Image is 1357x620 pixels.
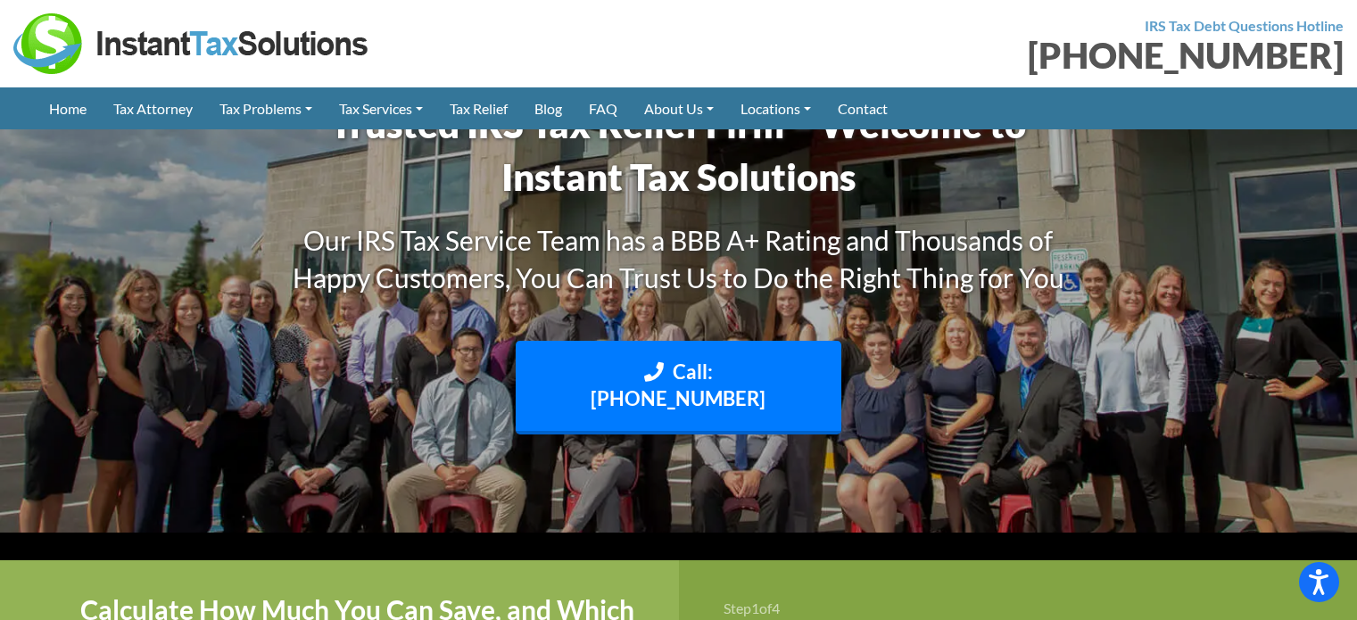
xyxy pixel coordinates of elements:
strong: IRS Tax Debt Questions Hotline [1145,17,1344,34]
a: About Us [631,87,727,129]
a: Locations [727,87,824,129]
a: Blog [521,87,575,129]
a: Contact [824,87,901,129]
a: Tax Services [326,87,436,129]
h3: Our IRS Tax Service Team has a BBB A+ Rating and Thousands of Happy Customers, You Can Trust Us t... [269,221,1089,296]
span: 4 [772,599,780,616]
a: Instant Tax Solutions Logo [13,33,370,50]
img: Instant Tax Solutions Logo [13,13,370,74]
a: FAQ [575,87,631,129]
a: Tax Problems [206,87,326,129]
div: [PHONE_NUMBER] [692,37,1345,73]
span: 1 [751,599,759,616]
h1: Trusted IRS Tax Relief Firm – Welcome to Instant Tax Solutions [269,98,1089,203]
h3: Step of [724,601,1313,616]
a: Home [36,87,100,129]
a: Tax Attorney [100,87,206,129]
a: Tax Relief [436,87,521,129]
a: Call: [PHONE_NUMBER] [516,341,842,435]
